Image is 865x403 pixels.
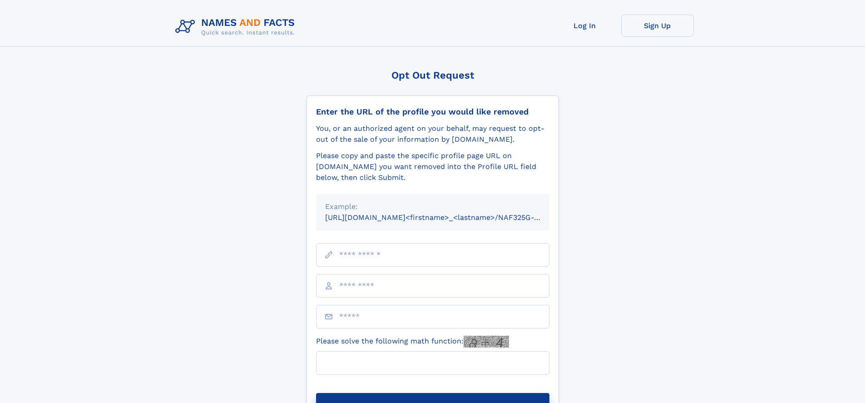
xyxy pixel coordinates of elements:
[306,70,559,81] div: Opt Out Request
[325,213,567,222] small: [URL][DOMAIN_NAME]<firstname>_<lastname>/NAF325G-xxxxxxxx
[325,201,540,212] div: Example:
[549,15,621,37] a: Log In
[316,123,549,145] div: You, or an authorized agent on your behalf, may request to opt-out of the sale of your informatio...
[316,150,549,183] div: Please copy and paste the specific profile page URL on [DOMAIN_NAME] you want removed into the Pr...
[316,107,549,117] div: Enter the URL of the profile you would like removed
[172,15,302,39] img: Logo Names and Facts
[621,15,694,37] a: Sign Up
[316,336,509,348] label: Please solve the following math function:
